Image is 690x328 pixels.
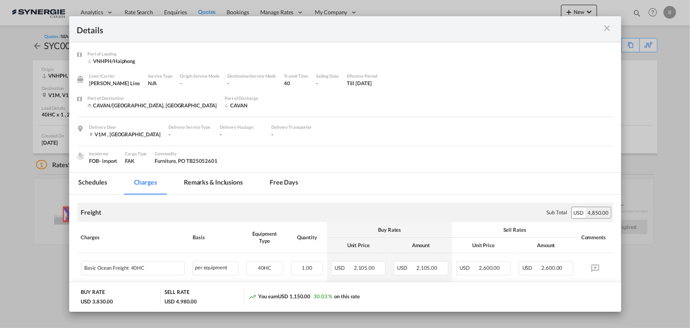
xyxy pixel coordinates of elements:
[225,102,288,109] div: CAVAN
[176,158,177,164] span: ,
[316,72,339,80] div: Sailing Date
[522,265,541,271] span: USD
[89,124,161,131] div: Delivery Door
[89,72,140,80] div: Liner/Carrier
[89,150,117,157] div: Incoterms
[456,226,573,233] div: Sell Rates
[541,265,562,271] span: 2,600.00
[347,80,372,87] div: Till 14 Jul 2025
[148,80,157,86] span: N/A
[572,207,586,218] div: USD
[148,72,172,80] div: Service Type
[416,265,437,271] span: 2,105.00
[314,293,332,299] span: 30.03 %
[271,131,315,138] div: -
[69,16,621,311] md-dialog: Port of Loading ...
[88,57,151,65] div: VNHPH/Haiphong
[479,265,500,271] span: 2,600.00
[331,226,448,233] div: Buy Rates
[155,158,178,164] span: Furniture
[180,72,219,80] div: Origin Service Mode
[258,265,272,271] span: 40HC
[316,80,339,87] div: -
[335,265,353,271] span: USD
[302,265,312,271] span: 1.00
[389,238,452,253] th: Amount
[460,265,478,271] span: USD
[89,131,161,138] div: V1M , Canada
[76,152,85,160] img: cargo.png
[225,95,288,102] div: Port of Discharge
[291,234,323,241] div: Quantity
[347,72,377,80] div: Effective Period
[220,131,263,138] div: -
[354,265,375,271] span: 2,105.00
[546,209,567,216] div: Sub Total
[220,124,263,131] div: Delivery Haulage
[89,80,140,87] div: Yang Ming Line
[327,238,389,253] th: Unit Price
[164,298,197,305] div: USD 4,980.00
[125,157,147,164] div: FAK
[227,80,276,87] div: -
[193,261,238,275] div: per equipment
[452,238,515,253] th: Unit Price
[246,230,283,244] div: Equipment Type
[577,222,613,253] th: Comments
[260,173,308,195] md-tab-item: Free days
[227,72,276,80] div: Destination Service Mode
[248,293,256,301] md-icon: icon-trending-up
[603,23,612,33] md-icon: icon-close m-3 fg-AAA8AD cursor
[99,157,117,164] div: - import
[125,173,166,195] md-tab-item: Charges
[155,150,217,157] div: Commodity
[125,150,147,157] div: Cargo Type
[193,234,238,241] div: Basis
[81,208,101,217] div: Freight
[89,157,117,164] div: FOB
[81,234,185,241] div: Charges
[168,131,212,138] div: -
[174,173,252,195] md-tab-item: Remarks & Inclusions
[168,124,212,131] div: Delivery Service Type
[180,80,219,87] div: -
[88,50,151,57] div: Port of Loading
[284,72,308,80] div: Transit Time
[515,238,577,253] th: Amount
[69,173,316,195] md-pagination-wrapper: Use the left and right arrow keys to navigate between tabs
[278,293,310,299] span: USD 1,150.00
[178,158,217,164] span: PO TB25052601
[248,293,360,301] div: You earn on this rate
[129,265,145,271] span: 40HC
[81,298,113,305] div: USD 3,830.00
[164,288,189,297] div: SELL RATE
[88,102,217,109] div: CAVAN/Vancouver, BC
[271,124,315,131] div: Delivery Transporter
[586,207,611,218] div: 4,850.00
[85,261,157,271] div: Basic Ocean Freight
[77,24,560,34] div: Details
[88,95,217,102] div: Port of Destination
[69,173,117,195] md-tab-item: Schedules
[284,80,308,87] div: 40
[397,265,415,271] span: USD
[81,288,105,297] div: BUY RATE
